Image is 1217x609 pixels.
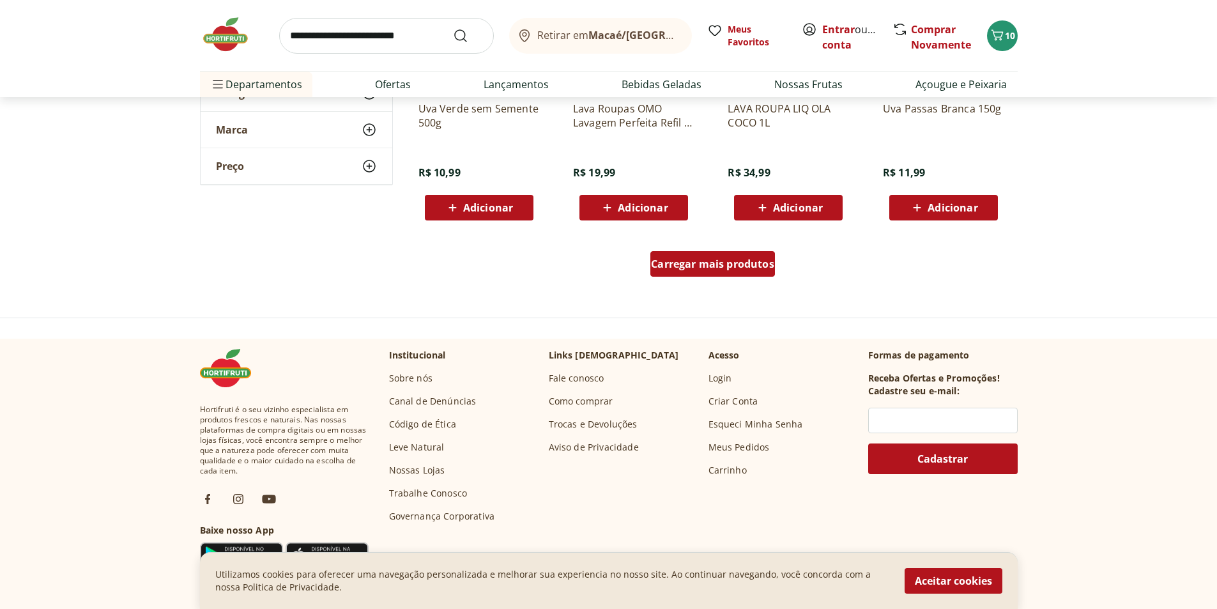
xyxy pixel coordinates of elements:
[868,385,960,397] h3: Cadastre seu e-mail:
[911,22,971,52] a: Comprar Novamente
[622,77,701,92] a: Bebidas Geladas
[425,195,533,220] button: Adicionar
[279,18,494,54] input: search
[728,23,786,49] span: Meus Favoritos
[418,166,461,180] span: R$ 10,99
[215,568,889,594] p: Utilizamos cookies para oferecer uma navegação personalizada e melhorar sua experiencia no nosso ...
[822,22,879,52] span: ou
[549,372,604,385] a: Fale conosco
[549,395,613,408] a: Como comprar
[1005,29,1015,42] span: 10
[200,405,369,476] span: Hortifruti é o seu vizinho especialista em produtos frescos e naturais. Nas nossas plataformas de...
[707,23,786,49] a: Meus Favoritos
[200,524,369,537] h3: Baixe nosso App
[928,203,977,213] span: Adicionar
[549,418,638,431] a: Trocas e Devoluções
[453,28,484,43] button: Submit Search
[375,77,411,92] a: Ofertas
[650,251,775,282] a: Carregar mais produtos
[579,195,688,220] button: Adicionar
[216,123,248,136] span: Marca
[822,22,855,36] a: Entrar
[200,491,215,507] img: fb
[389,372,432,385] a: Sobre nós
[389,349,446,362] p: Institucional
[868,443,1018,474] button: Cadastrar
[389,418,456,431] a: Código de Ética
[201,112,392,148] button: Marca
[509,18,692,54] button: Retirar emMacaé/[GEOGRAPHIC_DATA]
[418,102,540,130] a: Uva Verde sem Semente 500g
[822,22,892,52] a: Criar conta
[210,69,302,100] span: Departamentos
[216,160,244,173] span: Preço
[774,77,843,92] a: Nossas Frutas
[728,166,770,180] span: R$ 34,99
[588,28,731,42] b: Macaé/[GEOGRAPHIC_DATA]
[200,542,283,567] img: Google Play Icon
[708,441,770,454] a: Meus Pedidos
[261,491,277,507] img: ytb
[573,102,694,130] a: Lava Roupas OMO Lavagem Perfeita Refil - 900Ml
[728,102,849,130] a: LAVA ROUPA LIQ OLA COCO 1L
[889,195,998,220] button: Adicionar
[210,69,226,100] button: Menu
[201,148,392,184] button: Preço
[708,395,758,408] a: Criar Conta
[200,349,264,387] img: Hortifruti
[389,487,468,500] a: Trabalhe Conosco
[286,542,369,567] img: App Store Icon
[651,259,774,269] span: Carregar mais produtos
[231,491,246,507] img: ig
[905,568,1002,594] button: Aceitar cookies
[883,166,925,180] span: R$ 11,99
[573,166,615,180] span: R$ 19,99
[389,395,477,408] a: Canal de Denúncias
[917,454,968,464] span: Cadastrar
[734,195,843,220] button: Adicionar
[389,464,445,477] a: Nossas Lojas
[773,203,823,213] span: Adicionar
[915,77,1007,92] a: Açougue e Peixaria
[868,372,1000,385] h3: Receba Ofertas e Promoções!
[200,15,264,54] img: Hortifruti
[389,510,495,523] a: Governança Corporativa
[708,372,732,385] a: Login
[484,77,549,92] a: Lançamentos
[708,464,747,477] a: Carrinho
[883,102,1004,130] a: Uva Passas Branca 150g
[708,349,740,362] p: Acesso
[463,203,513,213] span: Adicionar
[549,441,639,454] a: Aviso de Privacidade
[987,20,1018,51] button: Carrinho
[549,349,679,362] p: Links [DEMOGRAPHIC_DATA]
[618,203,668,213] span: Adicionar
[389,441,445,454] a: Leve Natural
[868,349,1018,362] p: Formas de pagamento
[708,418,803,431] a: Esqueci Minha Senha
[537,29,678,41] span: Retirar em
